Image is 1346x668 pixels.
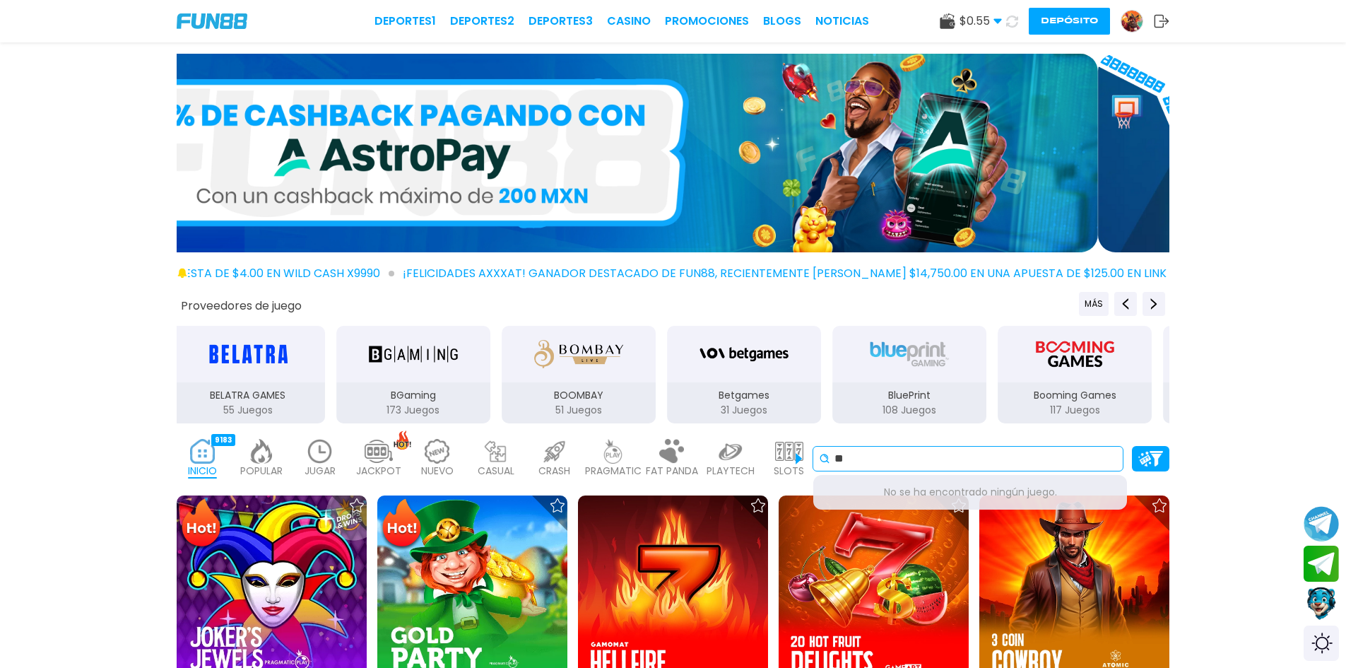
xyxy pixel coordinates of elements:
[502,403,656,418] p: 51 Juegos
[665,13,749,30] a: Promociones
[247,439,276,464] img: popular_light.webp
[105,54,1098,252] img: 15% de cash back pagando con AstroPay
[960,13,1002,30] span: $ 0.55
[667,403,821,418] p: 31 Juegos
[661,324,827,425] button: Betgames
[1304,505,1339,542] button: Join telegram channel
[1121,11,1143,32] img: Avatar
[450,13,514,30] a: Deportes2
[423,439,451,464] img: new_light.webp
[658,439,686,464] img: fat_panda_light.webp
[774,464,804,479] p: SLOTS
[646,464,698,479] p: FAT PANDA
[177,13,247,29] img: Company Logo
[1138,451,1163,466] img: Platform Filter
[541,439,569,464] img: crash_light.webp
[171,403,325,418] p: 55 Juegos
[775,439,803,464] img: slots_light.webp
[1163,403,1317,418] p: 116 Juegos
[998,388,1152,403] p: Booming Games
[529,13,593,30] a: Deportes3
[365,439,393,464] img: jackpot_light.webp
[667,388,821,403] p: Betgames
[203,334,292,374] img: BELATRA GAMES
[178,497,224,552] img: Hot
[538,464,570,479] p: CRASH
[240,464,283,479] p: POPULAR
[305,464,336,479] p: JUGAR
[482,439,510,464] img: casual_light.webp
[1030,334,1119,374] img: Booming Games
[211,434,235,446] div: 9183
[394,430,411,450] img: hot
[865,334,954,374] img: BluePrint
[1029,8,1110,35] button: Depósito
[1121,10,1154,33] a: Avatar
[534,334,623,374] img: BOOMBAY
[356,464,401,479] p: JACKPOT
[1304,626,1339,661] div: Switch theme
[165,324,331,425] button: BELATRA GAMES
[1114,292,1137,316] button: Previous providers
[331,324,496,425] button: BGaming
[478,464,514,479] p: CASUAL
[1079,292,1109,316] button: Previous providers
[585,464,642,479] p: PRAGMATIC
[189,439,217,464] img: home_active.webp
[827,324,992,425] button: BluePrint
[599,439,627,464] img: pragmatic_light.webp
[1304,546,1339,582] button: Join telegram
[707,464,755,479] p: PLAYTECH
[369,334,458,374] img: BGaming
[832,403,986,418] p: 108 Juegos
[306,439,334,464] img: recent_light.webp
[374,13,436,30] a: Deportes1
[1304,585,1339,622] button: Contact customer service
[171,388,325,403] p: BELATRA GAMES
[336,388,490,403] p: BGaming
[815,13,869,30] a: NOTICIAS
[998,403,1152,418] p: 117 Juegos
[699,334,789,374] img: Betgames
[1157,324,1323,425] button: Caleta
[188,464,217,479] p: INICIO
[502,388,656,403] p: BOOMBAY
[716,439,745,464] img: playtech_light.webp
[607,13,651,30] a: CASINO
[992,324,1157,425] button: Booming Games
[496,324,661,425] button: BOOMBAY
[421,464,454,479] p: NUEVO
[763,13,801,30] a: BLOGS
[379,497,425,552] img: Hot
[336,403,490,418] p: 173 Juegos
[822,485,1118,500] p: No se ha encontrado ningún juego.
[1143,292,1165,316] button: Next providers
[832,388,986,403] p: BluePrint
[181,298,302,313] button: Proveedores de juego
[1163,388,1317,403] p: Caleta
